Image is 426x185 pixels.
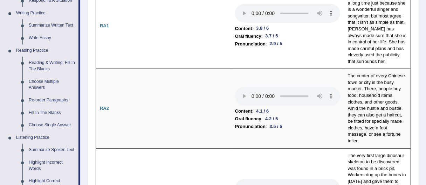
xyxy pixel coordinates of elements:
b: Content [235,25,252,33]
li: : [235,107,340,115]
a: Reading & Writing: Fill In The Blanks [26,57,78,75]
a: Write Essay [26,32,78,44]
li: : [235,115,340,123]
a: Listening Practice [13,131,78,144]
a: Summarize Written Text [26,19,78,32]
li: : [235,33,340,40]
b: RA2 [100,106,109,111]
a: Choose Multiple Answers [26,76,78,94]
div: 4.1 / 6 [253,108,272,115]
div: 3.5 / 5 [267,123,285,130]
li: : [235,40,340,48]
div: 2.9 / 5 [267,40,285,48]
b: Oral fluency [235,33,261,40]
a: Fill In The Blanks [26,107,78,119]
b: Oral fluency [235,115,261,123]
b: RA1 [100,23,109,28]
a: Summarize Spoken Text [26,144,78,156]
td: The center of every Chinese town or city is the busy market. There, people buy food, household it... [344,69,411,148]
div: 4.2 / 5 [262,115,281,123]
div: 3.7 / 5 [262,33,281,40]
a: Highlight Incorrect Words [26,156,78,175]
b: Content [235,107,252,115]
li: : [235,123,340,130]
li: : [235,25,340,33]
a: Reading Practice [13,44,78,57]
a: Writing Practice [13,7,78,20]
b: Pronunciation [235,40,266,48]
a: Re-order Paragraphs [26,94,78,107]
div: 3.8 / 6 [253,25,272,32]
a: Choose Single Answer [26,119,78,131]
b: Pronunciation [235,123,266,130]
